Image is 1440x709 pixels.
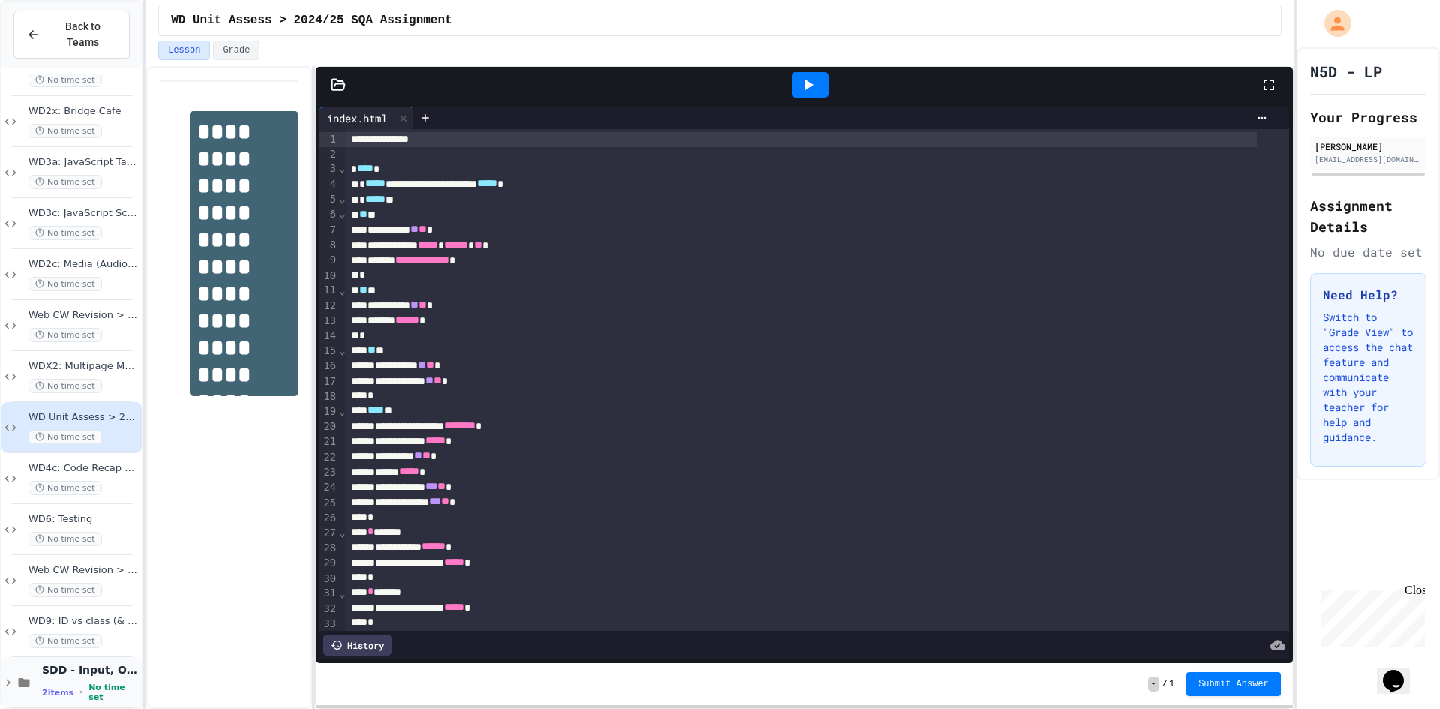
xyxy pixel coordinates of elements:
[319,314,338,329] div: 13
[319,192,338,207] div: 5
[319,161,338,176] div: 3
[319,526,338,541] div: 27
[28,175,102,189] span: No time set
[319,299,338,314] div: 12
[28,73,102,87] span: No time set
[42,688,73,698] span: 2 items
[319,238,338,253] div: 8
[28,564,139,577] span: Web CW Revision > Security
[319,329,338,344] div: 14
[1310,107,1426,128] h2: Your Progress
[319,480,338,495] div: 24
[28,105,139,118] span: WD2x: Bridge Cafe
[171,11,451,29] span: WD Unit Assess > 2024/25 SQA Assignment
[6,6,103,95] div: Chat with us now!Close
[28,462,139,475] span: WD4c: Code Recap > Copyright Designs & Patents Act
[323,635,391,656] div: History
[79,686,82,698] span: •
[319,602,338,617] div: 32
[28,583,102,597] span: No time set
[319,404,338,419] div: 19
[319,419,338,434] div: 20
[49,19,117,50] span: Back to Teams
[319,374,338,389] div: 17
[319,465,338,480] div: 23
[88,683,139,702] span: No time set
[28,532,102,546] span: No time set
[338,527,346,539] span: Fold line
[338,193,346,205] span: Fold line
[319,617,338,632] div: 33
[338,162,346,174] span: Fold line
[319,434,338,449] div: 21
[28,277,102,291] span: No time set
[319,556,338,571] div: 29
[338,344,346,356] span: Fold line
[1315,140,1422,153] div: [PERSON_NAME]
[28,207,139,220] span: WD3c: JavaScript Scholar Example
[319,541,338,556] div: 28
[319,344,338,359] div: 15
[28,411,139,424] span: WD Unit Assess > 2024/25 SQA Assignment
[1310,195,1426,237] h2: Assignment Details
[158,41,210,60] button: Lesson
[319,389,338,404] div: 18
[28,328,102,342] span: No time set
[1309,6,1355,41] div: My Account
[319,511,338,526] div: 26
[338,405,346,417] span: Fold line
[319,253,338,268] div: 9
[13,11,130,59] button: Back to Teams
[28,309,139,322] span: Web CW Revision > Environmental Impact
[1169,678,1174,690] span: 1
[1162,678,1168,690] span: /
[1186,672,1281,696] button: Submit Answer
[28,379,102,393] span: No time set
[1323,310,1414,445] p: Switch to "Grade View" to access the chat feature and communicate with your teacher for help and ...
[28,513,139,526] span: WD6: Testing
[319,283,338,298] div: 11
[1315,154,1422,165] div: [EMAIL_ADDRESS][DOMAIN_NAME][PERSON_NAME]
[338,587,346,599] span: Fold line
[1310,61,1382,82] h1: N5D - LP
[319,496,338,511] div: 25
[28,481,102,495] span: No time set
[1310,243,1426,261] div: No due date set
[319,110,394,126] div: index.html
[213,41,259,60] button: Grade
[28,124,102,138] span: No time set
[1377,649,1425,694] iframe: chat widget
[319,223,338,238] div: 7
[319,572,338,587] div: 30
[28,226,102,240] span: No time set
[1198,678,1269,690] span: Submit Answer
[319,177,338,192] div: 4
[319,207,338,222] div: 6
[28,258,139,271] span: WD2c: Media (Audio and Video)
[319,359,338,374] div: 16
[338,284,346,296] span: Fold line
[319,450,338,465] div: 22
[338,208,346,220] span: Fold line
[28,430,102,444] span: No time set
[1323,286,1414,304] h3: Need Help?
[319,107,413,129] div: index.html
[28,156,139,169] span: WD3a: JavaScript Task 1
[28,634,102,648] span: No time set
[42,663,139,677] span: SDD - Input, Output & Simple calculations
[319,586,338,601] div: 31
[1148,677,1159,692] span: -
[319,132,338,147] div: 1
[319,269,338,284] div: 10
[1315,584,1425,647] iframe: chat widget
[28,615,139,628] span: WD9: ID vs class (& addressing)
[28,360,139,373] span: WDX2: Multipage Movie Franchise
[319,147,338,162] div: 2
